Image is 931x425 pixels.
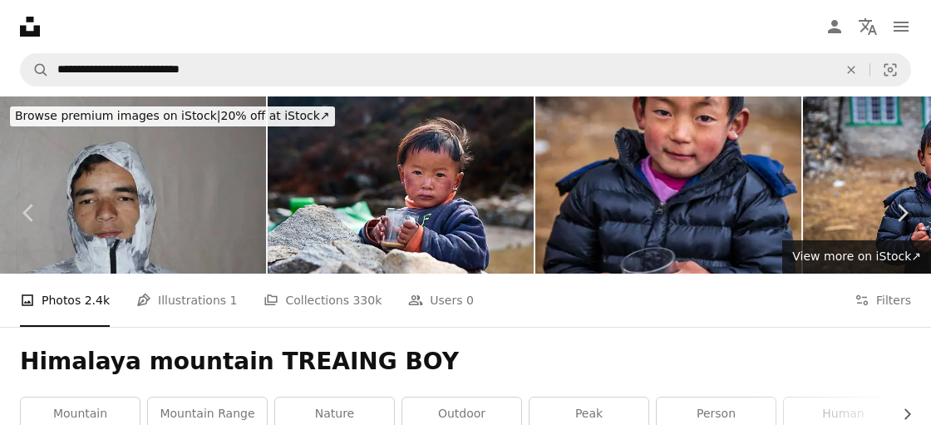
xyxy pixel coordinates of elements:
span: 1 [230,291,238,309]
a: Home — Unsplash [20,17,40,37]
h1: Himalaya mountain TREAING BOY [20,347,911,377]
a: View more on iStock↗ [782,240,931,274]
img: Nepali boy drinking milk tea. [268,96,534,274]
span: Browse premium images on iStock | [15,109,220,122]
button: Visual search [870,54,910,86]
button: Clear [833,54,869,86]
form: Find visuals sitewide [20,53,911,86]
a: Illustrations 1 [136,274,237,327]
span: 330k [352,291,382,309]
button: Search Unsplash [21,54,49,86]
a: Collections 330k [264,274,382,327]
span: View more on iStock ↗ [792,250,921,263]
button: Language [851,10,884,43]
a: Log in / Sign up [818,10,851,43]
button: Menu [884,10,918,43]
a: Users 0 [408,274,474,327]
button: Filters [855,274,911,327]
div: 20% off at iStock ↗ [10,106,335,126]
img: Portrait of little boy drinking water, Mount Everest National Park, Nepal [535,96,801,274]
a: Next [873,133,931,293]
span: 0 [466,291,474,309]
